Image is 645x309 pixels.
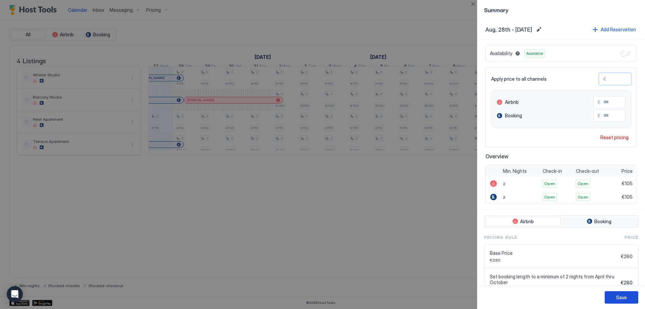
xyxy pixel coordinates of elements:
[603,76,606,82] span: €
[598,99,601,105] span: €
[576,168,599,174] span: Check-out
[577,194,588,200] span: Open
[490,258,618,263] span: €280
[486,217,561,226] button: Airbnb
[601,26,636,33] div: Add Reservation
[544,181,555,187] span: Open
[621,254,633,260] span: €280
[484,215,638,228] div: tab-group
[598,113,601,119] span: €
[485,26,532,33] span: Aug, 28th - [DATE]
[526,50,543,56] span: Available
[562,217,637,226] button: Booking
[491,76,547,82] span: Apply price to all channels
[598,133,631,142] button: Reset pricing
[625,234,638,240] span: Price
[484,234,517,240] span: Pricing Rule
[520,219,534,225] span: Airbnb
[594,219,611,225] span: Booking
[577,181,588,187] span: Open
[485,153,637,160] span: Overview
[621,168,633,174] span: Price
[535,26,543,34] button: Edit date range
[503,181,506,186] span: 2
[503,195,506,200] span: 2
[505,99,519,105] span: Airbnb
[543,168,562,174] span: Check-in
[484,5,638,14] span: Summary
[622,194,633,200] span: €105
[514,49,522,57] button: Blocked dates override all pricing rules and remain unavailable until manually unblocked
[621,280,633,286] span: €280
[503,168,527,174] span: Min. Nights
[600,134,629,141] div: Reset pricing
[505,113,522,119] span: Booking
[605,291,638,304] button: Save
[622,181,633,187] span: €105
[592,25,637,34] button: Add Reservation
[7,286,23,302] div: Open Intercom Messenger
[490,250,618,256] span: Base Price
[490,50,512,56] span: Availability
[616,294,627,301] div: Save
[544,194,555,200] span: Open
[490,274,618,285] span: Set booking length to a minimum of 2 nights from April thru October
